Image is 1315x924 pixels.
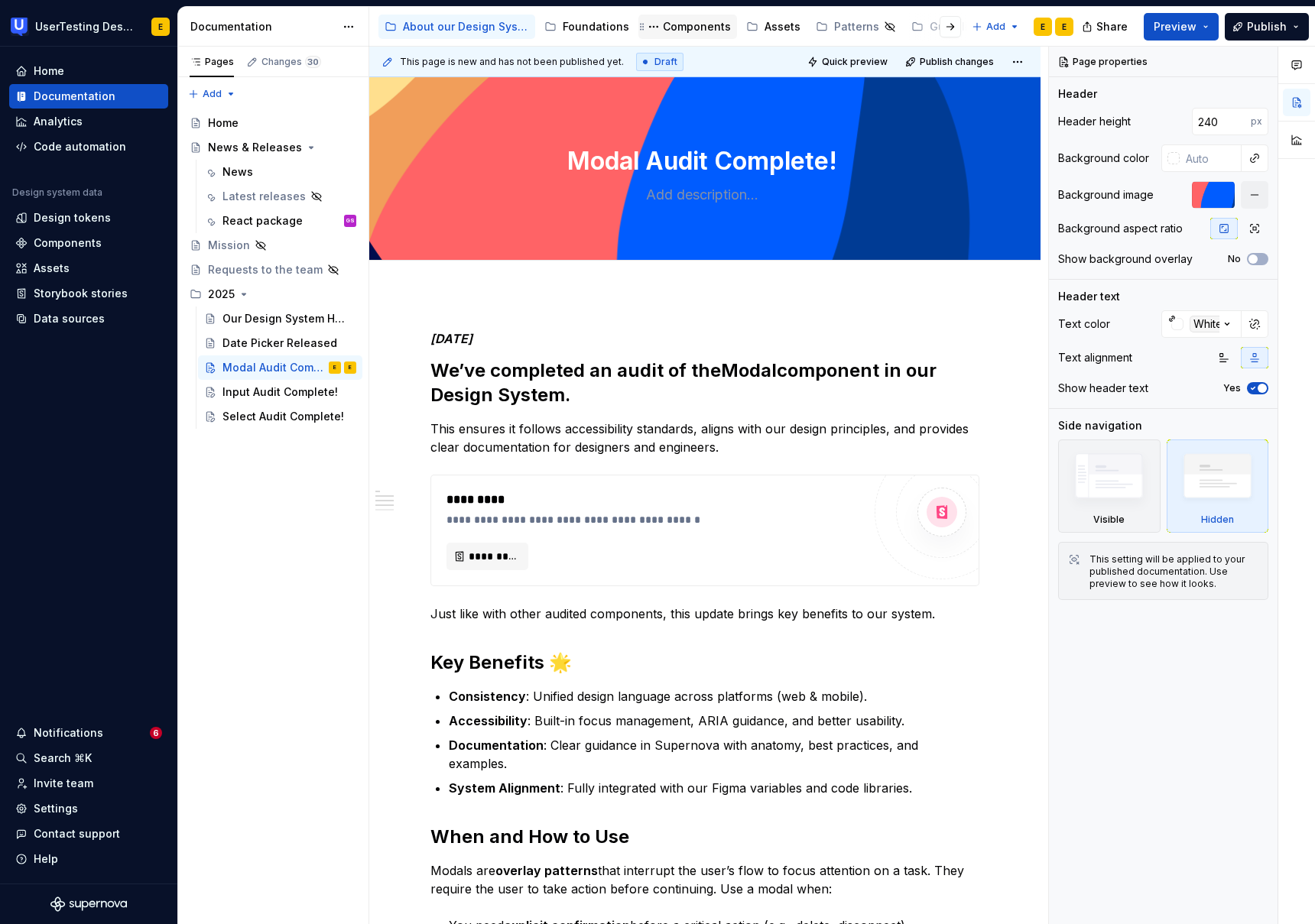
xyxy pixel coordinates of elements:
[198,184,362,209] a: Latest releases
[1228,253,1241,265] label: No
[208,287,235,302] div: 2025
[222,311,349,326] div: Our Design System Has a New Home in Supernova!
[34,776,93,791] div: Invite team
[9,847,168,871] button: Help
[34,235,102,251] div: Components
[1058,439,1161,533] div: Visible
[208,238,250,253] div: Mission
[34,210,111,225] div: Design tokens
[1058,289,1120,304] div: Header text
[222,336,337,351] div: Date Picker Released
[34,261,70,276] div: Assets
[9,771,168,796] a: Invite team
[183,111,362,429] div: Page tree
[198,380,362,404] a: Input Audit Complete!
[198,404,362,429] a: Select Audit Complete!
[9,206,168,230] a: Design tokens
[1058,187,1154,203] div: Background image
[222,384,338,400] div: Input Audit Complete!
[158,21,163,33] div: E
[721,359,777,381] strong: Modal
[34,725,103,741] div: Notifications
[34,63,64,79] div: Home
[430,650,979,675] h2: Key Benefits 🌟
[810,15,902,39] a: Patterns
[9,231,168,255] a: Components
[1062,21,1067,33] div: E
[222,189,306,204] div: Latest releases
[35,19,133,34] div: UserTesting Design System
[430,331,472,346] em: [DATE]
[222,360,326,375] div: Modal Audit Complete!
[34,114,83,129] div: Analytics
[449,712,979,730] p: : Built-in focus management, ARIA guidance, and better usability.
[740,15,807,39] a: Assets
[1058,350,1132,365] div: Text alignment
[1058,418,1142,433] div: Side navigation
[1251,115,1262,128] p: px
[9,281,168,306] a: Storybook stories
[198,209,362,233] a: React packageGS
[208,115,239,131] div: Home
[430,605,979,623] p: Just like with other audited components, this update brings key benefits to our system.
[1089,553,1258,590] div: This setting will be applied to your published documentation. Use preview to see how it looks.
[765,19,800,34] div: Assets
[400,56,624,68] span: This page is new and has not been published yet.
[9,59,168,83] a: Home
[1180,144,1242,172] input: Auto
[9,84,168,109] a: Documentation
[430,420,979,456] p: This ensures it follows accessibility standards, aligns with our design principles, and provides ...
[1190,316,1226,332] div: White
[190,56,234,68] div: Pages
[9,256,168,280] a: Assets
[34,89,115,104] div: Documentation
[349,360,352,375] div: E
[261,56,321,68] div: Changes
[1058,221,1183,236] div: Background aspect ratio
[1093,514,1125,526] div: Visible
[654,56,677,68] span: Draft
[9,721,168,745] button: Notifications6
[1223,382,1241,394] label: Yes
[638,15,737,39] a: Components
[1225,13,1309,41] button: Publish
[427,143,976,180] textarea: Modal Audit Complete!
[449,736,979,773] p: : Clear guidance in Supernova with anatomy, best practices, and examples.
[183,258,362,282] a: Requests to the team
[1161,310,1242,338] button: White
[222,164,253,180] div: News
[34,751,92,766] div: Search ⌘K
[190,19,335,34] div: Documentation
[208,140,302,155] div: News & Releases
[183,135,362,160] a: News & Releases
[430,825,979,849] h2: When and How to Use
[346,213,355,229] div: GS
[222,409,344,424] div: Select Audit Complete!
[34,139,126,154] div: Code automation
[967,16,1024,37] button: Add
[449,779,979,797] p: : Fully integrated with our Figma variables and code libraries.
[34,826,120,841] div: Contact support
[822,56,888,68] span: Quick preview
[9,135,168,159] a: Code automation
[34,311,105,326] div: Data sources
[222,213,303,229] div: React package
[305,56,321,68] span: 30
[378,15,535,39] a: About our Design System
[449,687,979,705] p: : Unified design language across platforms (web & mobile).
[1247,19,1287,34] span: Publish
[34,801,78,816] div: Settings
[150,727,162,739] span: 6
[9,746,168,770] button: Search ⌘K
[203,88,222,100] span: Add
[905,15,1011,39] a: Guidelines
[1167,439,1269,533] div: Hidden
[50,896,127,912] svg: Supernova Logo
[1058,381,1148,396] div: Show header text
[198,306,362,331] a: Our Design System Has a New Home in Supernova!
[183,111,362,135] a: Home
[198,160,362,184] a: News
[11,18,29,36] img: 41adf70f-fc1c-4662-8e2d-d2ab9c673b1b.png
[9,796,168,821] a: Settings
